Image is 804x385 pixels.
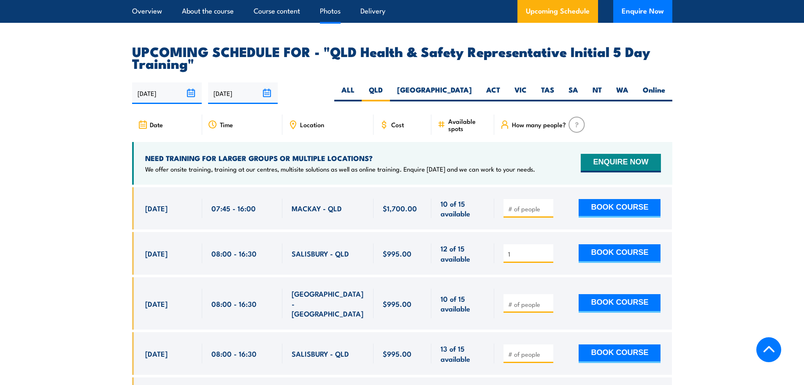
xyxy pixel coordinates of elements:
[211,248,257,258] span: 08:00 - 16:30
[508,300,550,309] input: # of people
[145,248,168,258] span: [DATE]
[561,85,585,101] label: SA
[585,85,609,101] label: NT
[292,289,364,318] span: [GEOGRAPHIC_DATA] - [GEOGRAPHIC_DATA]
[609,85,636,101] label: WA
[391,121,404,128] span: Cost
[145,299,168,309] span: [DATE]
[211,203,256,213] span: 07:45 - 16:00
[132,82,202,104] input: From date
[579,344,661,363] button: BOOK COURSE
[208,82,278,104] input: To date
[579,294,661,313] button: BOOK COURSE
[636,85,672,101] label: Online
[150,121,163,128] span: Date
[508,350,550,358] input: # of people
[220,121,233,128] span: Time
[292,203,342,213] span: MACKAY - QLD
[292,248,349,258] span: SALISBURY - QLD
[211,299,257,309] span: 08:00 - 16:30
[145,153,535,163] h4: NEED TRAINING FOR LARGER GROUPS OR MULTIPLE LOCATIONS?
[211,349,257,358] span: 08:00 - 16:30
[383,299,411,309] span: $995.00
[441,344,485,363] span: 13 of 15 available
[334,85,362,101] label: ALL
[534,85,561,101] label: TAS
[145,349,168,358] span: [DATE]
[145,165,535,173] p: We offer onsite training, training at our centres, multisite solutions as well as online training...
[512,121,566,128] span: How many people?
[579,199,661,218] button: BOOK COURSE
[579,244,661,263] button: BOOK COURSE
[292,349,349,358] span: SALISBURY - QLD
[362,85,390,101] label: QLD
[383,349,411,358] span: $995.00
[508,205,550,213] input: # of people
[581,154,661,172] button: ENQUIRE NOW
[145,203,168,213] span: [DATE]
[508,250,550,258] input: # of people
[383,203,417,213] span: $1,700.00
[383,248,411,258] span: $995.00
[448,117,488,132] span: Available spots
[479,85,507,101] label: ACT
[441,199,485,218] span: 10 of 15 available
[441,294,485,314] span: 10 of 15 available
[300,121,324,128] span: Location
[132,45,672,69] h2: UPCOMING SCHEDULE FOR - "QLD Health & Safety Representative Initial 5 Day Training"
[507,85,534,101] label: VIC
[390,85,479,101] label: [GEOGRAPHIC_DATA]
[441,243,485,263] span: 12 of 15 available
